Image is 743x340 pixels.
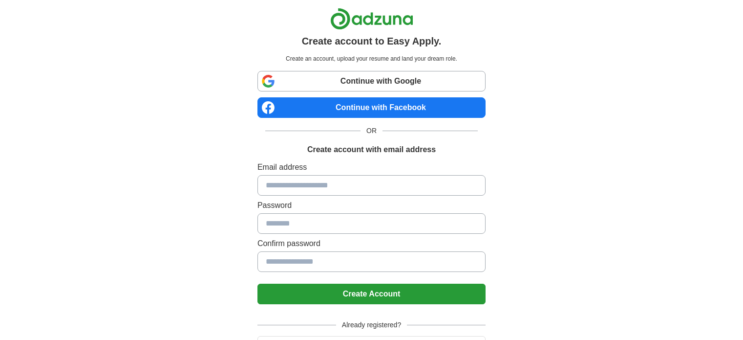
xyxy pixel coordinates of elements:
h1: Create account to Easy Apply. [302,34,442,48]
span: Already registered? [336,320,407,330]
label: Email address [257,161,486,173]
a: Continue with Facebook [257,97,486,118]
button: Create Account [257,284,486,304]
a: Continue with Google [257,71,486,91]
h1: Create account with email address [307,144,436,156]
img: Adzuna logo [330,8,413,30]
label: Password [257,200,486,211]
p: Create an account, upload your resume and land your dream role. [259,54,484,63]
label: Confirm password [257,238,486,249]
span: OR [361,126,382,136]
